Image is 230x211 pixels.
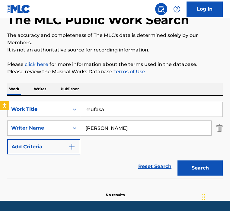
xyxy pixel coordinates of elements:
p: Publisher [59,83,81,95]
button: Add Criteria [7,139,80,154]
div: Help [171,3,183,15]
p: No results [106,185,125,198]
a: click here [25,61,48,67]
iframe: Chat Widget [200,182,230,211]
p: It is not an authoritative source for recording information. [7,46,223,54]
img: search [158,5,165,13]
img: Delete Criterion [216,120,223,136]
div: Drag [202,188,205,206]
p: Please review the Musical Works Database [7,68,223,75]
p: Work [7,83,21,95]
form: Search Form [7,102,223,179]
a: Log In [187,2,223,17]
img: MLC Logo [7,5,30,13]
img: 9d2ae6d4665cec9f34b9.svg [68,143,75,150]
div: Work Title [11,106,65,113]
h1: The MLC Public Work Search [7,12,189,28]
a: Public Search [155,3,167,15]
button: Search [177,160,223,176]
p: The accuracy and completeness of The MLC's data is determined solely by our Members. [7,32,223,46]
p: Please for more information about the terms used in the database. [7,61,223,68]
div: Writer Name [11,124,65,132]
p: Writer [32,83,48,95]
img: help [173,5,180,13]
a: Terms of Use [112,69,145,74]
a: Reset Search [135,160,174,173]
